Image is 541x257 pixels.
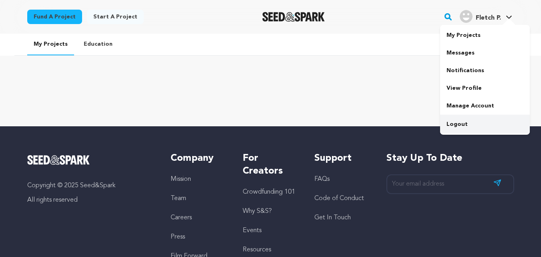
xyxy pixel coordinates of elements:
h5: For Creators [243,152,298,178]
a: Get In Touch [314,215,351,221]
a: Careers [171,215,192,221]
a: Resources [243,247,271,253]
a: Messages [440,44,530,62]
img: user.png [460,10,473,23]
a: Team [171,195,186,202]
a: Manage Account [440,97,530,115]
a: FAQs [314,176,330,182]
a: Mission [171,176,191,182]
h5: Stay up to date [386,152,514,165]
a: My Projects [27,34,74,55]
a: Why S&S? [243,208,272,215]
a: Seed&Spark Homepage [262,12,325,22]
p: All rights reserved [27,195,155,205]
a: Fund a project [27,10,82,24]
a: Notifications [440,62,530,79]
a: View Profile [440,79,530,97]
img: Seed&Spark Logo [27,155,90,165]
a: Crowdfunding 101 [243,189,295,195]
p: Copyright © 2025 Seed&Spark [27,181,155,190]
a: Logout [440,115,530,133]
a: Fletch P.'s Profile [458,8,514,23]
h5: Company [171,152,226,165]
span: Fletch P. [476,15,501,21]
div: Fletch P.'s Profile [460,10,501,23]
a: My Projects [440,26,530,44]
a: Events [243,227,261,234]
a: Seed&Spark Homepage [27,155,155,165]
a: Press [171,234,185,240]
a: Code of Conduct [314,195,364,202]
span: Fletch P.'s Profile [458,8,514,25]
img: Seed&Spark Logo Dark Mode [262,12,325,22]
h5: Support [314,152,370,165]
a: Education [77,34,119,55]
input: Your email address [386,174,514,194]
a: Start a project [87,10,144,24]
